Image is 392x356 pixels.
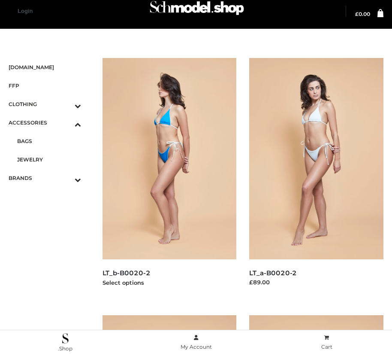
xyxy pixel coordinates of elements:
[131,333,262,352] a: My Account
[9,95,81,113] a: CLOTHINGToggle Submenu
[18,8,33,14] a: Login
[58,345,72,352] span: .Shop
[51,169,81,187] button: Toggle Submenu
[249,269,297,277] a: LT_a-B0020-2
[51,95,81,113] button: Toggle Submenu
[9,81,81,91] span: FFP
[9,169,81,187] a: BRANDSToggle Submenu
[9,173,81,183] span: BRANDS
[51,113,81,132] button: Toggle Submenu
[9,58,81,76] a: [DOMAIN_NAME]
[355,11,359,17] span: £
[261,333,392,352] a: Cart
[17,150,81,169] a: JEWELRY
[103,269,151,277] a: LT_b-B0020-2
[9,118,81,128] span: ACCESSORIES
[9,99,81,109] span: CLOTHING
[249,278,383,286] div: £89.00
[321,344,332,350] span: Cart
[355,11,370,17] bdi: 0.00
[9,76,81,95] a: FFP
[9,113,81,132] a: ACCESSORIESToggle Submenu
[62,333,69,344] img: .Shop
[17,136,81,146] span: BAGS
[17,155,81,164] span: JEWELRY
[181,344,212,350] span: My Account
[9,62,81,72] span: [DOMAIN_NAME]
[103,279,144,286] a: Select options
[17,132,81,150] a: BAGS
[355,12,370,17] a: £0.00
